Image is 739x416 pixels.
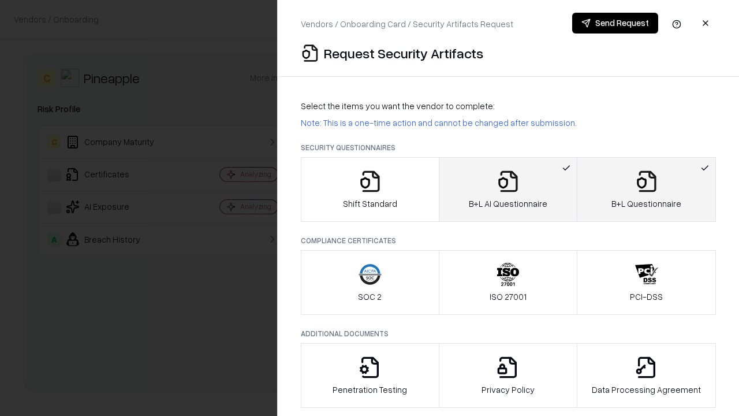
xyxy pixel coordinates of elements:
button: Data Processing Agreement [577,343,716,408]
p: B+L Questionnaire [611,198,681,210]
p: Penetration Testing [333,384,407,396]
p: Note: This is a one-time action and cannot be changed after submission. [301,117,716,129]
p: Request Security Artifacts [324,44,483,62]
p: PCI-DSS [630,291,663,303]
button: Penetration Testing [301,343,439,408]
p: Select the items you want the vendor to complete: [301,100,716,112]
button: B+L Questionnaire [577,157,716,222]
p: ISO 27001 [490,291,527,303]
p: Security Questionnaires [301,143,716,153]
p: Vendors / Onboarding Card / Security Artifacts Request [301,18,513,30]
p: B+L AI Questionnaire [469,198,547,210]
button: SOC 2 [301,250,439,315]
button: Send Request [572,13,658,34]
p: Compliance Certificates [301,236,716,246]
button: PCI-DSS [577,250,716,315]
p: Privacy Policy [482,384,535,396]
button: ISO 27001 [439,250,578,315]
p: SOC 2 [358,291,382,303]
p: Data Processing Agreement [592,384,701,396]
button: Privacy Policy [439,343,578,408]
p: Shift Standard [343,198,397,210]
button: Shift Standard [301,157,439,222]
p: Additional Documents [301,329,716,339]
button: B+L AI Questionnaire [439,157,578,222]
